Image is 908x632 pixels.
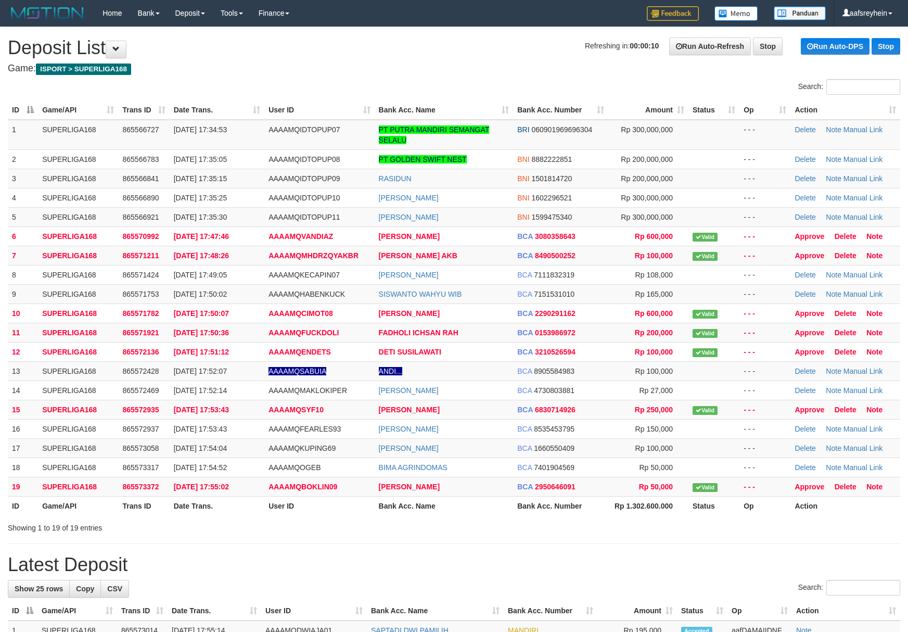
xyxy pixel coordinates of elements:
span: BRI [517,125,529,134]
span: BCA [517,444,532,452]
span: AAAAMQSYF10 [268,406,324,414]
span: 865571921 [122,328,159,337]
a: RASIDUN [379,174,412,183]
span: AAAAMQIDTOPUP07 [268,125,340,134]
span: [DATE] 17:52:07 [174,367,227,375]
td: 1 [8,120,38,150]
td: - - - [739,207,790,226]
span: BCA [517,290,532,298]
a: Manual Link [843,367,883,375]
td: - - - [739,438,790,458]
a: Delete [795,125,815,134]
span: Copy 8882222851 to clipboard [531,155,572,163]
span: Nama rekening ada tanda titik/strip, harap diedit [268,367,326,375]
span: Rp 100,000 [635,367,673,375]
td: 11 [8,323,38,342]
th: User ID: activate to sort column ascending [261,601,367,621]
a: Manual Link [843,194,883,202]
a: [PERSON_NAME] [379,406,440,414]
span: AAAAMQOGEB [268,463,321,472]
td: - - - [739,226,790,246]
a: [PERSON_NAME] [379,483,440,491]
a: FADHOLI ICHSAN RAH [379,328,458,337]
td: - - - [739,246,790,265]
td: SUPERLIGA168 [38,284,118,304]
span: Copy 8490500252 to clipboard [535,251,576,260]
a: Manual Link [843,125,883,134]
th: Game/API: activate to sort column ascending [37,601,117,621]
th: Bank Acc. Number: activate to sort column ascending [504,601,597,621]
a: Note [826,194,841,202]
td: 4 [8,188,38,207]
td: SUPERLIGA168 [38,381,118,400]
span: [DATE] 17:35:05 [174,155,227,163]
span: AAAAMQFEARLES93 [268,425,341,433]
a: Show 25 rows [8,580,70,598]
span: 865566890 [122,194,159,202]
span: Rp 200,000,000 [621,174,673,183]
a: PT GOLDEN SWIFT NEST [379,155,467,163]
span: [DATE] 17:55:02 [174,483,229,491]
th: ID: activate to sort column descending [8,601,37,621]
a: PT PUTRA MANDIRI SEMANGAT SELALU [379,125,490,144]
span: 865573317 [122,463,159,472]
span: ISPORT > SUPERLIGA168 [36,64,131,75]
span: 865566921 [122,213,159,221]
a: Delete [835,483,856,491]
td: 15 [8,400,38,419]
span: 865572469 [122,386,159,395]
a: [PERSON_NAME] [379,309,440,318]
a: Note [866,232,883,241]
th: Action: activate to sort column ascending [790,100,900,120]
td: SUPERLIGA168 [38,323,118,342]
a: Note [826,213,841,221]
span: Rp 50,000 [639,483,673,491]
th: Status: activate to sort column ascending [688,100,739,120]
span: AAAAMQHABENKUCK [268,290,345,298]
span: BCA [517,425,532,433]
a: Delete [835,406,856,414]
a: Note [866,251,883,260]
span: Rp 100,000 [635,444,673,452]
span: [DATE] 17:48:26 [174,251,229,260]
a: Delete [835,309,856,318]
td: - - - [739,458,790,477]
td: - - - [739,381,790,400]
th: Game/API: activate to sort column ascending [38,100,118,120]
td: 6 [8,226,38,246]
span: Copy 3210526594 to clipboard [535,348,576,356]
a: Approve [795,348,824,356]
td: 8 [8,265,38,284]
span: [DATE] 17:35:30 [174,213,227,221]
td: SUPERLIGA168 [38,246,118,265]
span: 865571211 [122,251,159,260]
a: Manual Link [843,271,883,279]
span: Copy 2290291162 to clipboard [535,309,576,318]
a: ANDI... [379,367,402,375]
a: Delete [795,213,815,221]
a: Manual Link [843,213,883,221]
input: Search: [826,79,900,95]
span: Rp 200,000,000 [621,155,673,163]
img: Feedback.jpg [647,6,699,21]
td: 10 [8,304,38,323]
span: BNI [517,213,529,221]
a: Delete [835,251,856,260]
span: Copy 2950646091 to clipboard [535,483,576,491]
img: Button%20Memo.svg [714,6,758,21]
span: 865572428 [122,367,159,375]
a: Manual Link [843,386,883,395]
td: 17 [8,438,38,458]
span: AAAAMQIDTOPUP08 [268,155,340,163]
span: Copy [76,585,94,593]
a: Manual Link [843,174,883,183]
a: Approve [795,483,824,491]
td: - - - [739,400,790,419]
th: Op: activate to sort column ascending [727,601,792,621]
a: Delete [795,290,815,298]
span: 865572136 [122,348,159,356]
td: 12 [8,342,38,361]
a: Note [826,290,841,298]
span: 865571782 [122,309,159,318]
span: BNI [517,174,529,183]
